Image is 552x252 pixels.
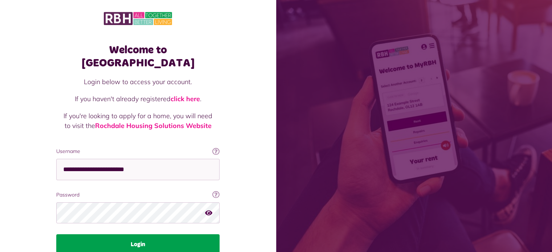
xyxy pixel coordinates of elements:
p: If you're looking to apply for a home, you will need to visit the [64,111,212,131]
label: Username [56,148,220,155]
a: click here [171,95,200,103]
p: Login below to access your account. [64,77,212,87]
img: MyRBH [104,11,172,26]
h1: Welcome to [GEOGRAPHIC_DATA] [56,44,220,70]
label: Password [56,191,220,199]
a: Rochdale Housing Solutions Website [95,121,212,130]
p: If you haven't already registered . [64,94,212,104]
